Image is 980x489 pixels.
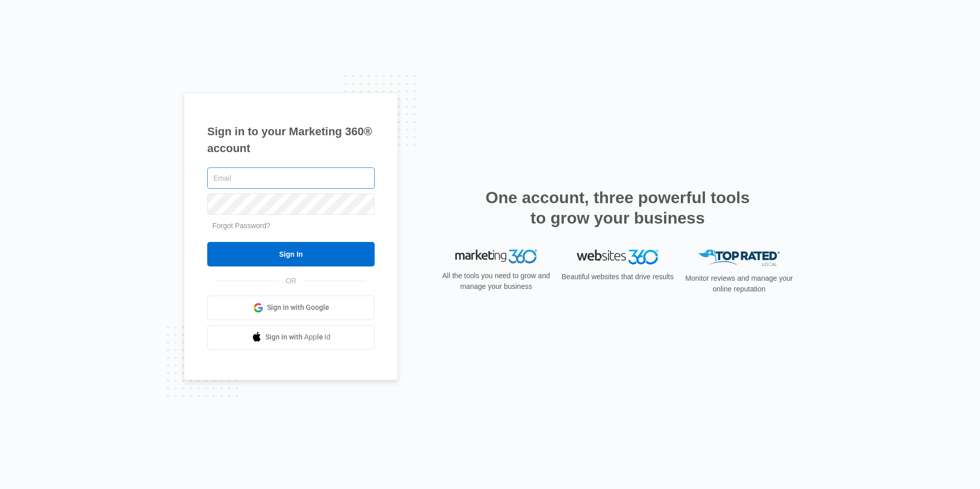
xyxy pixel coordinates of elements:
p: Beautiful websites that drive results [560,272,675,282]
a: Forgot Password? [212,222,271,230]
span: Sign in with Google [267,302,329,313]
span: Sign in with Apple Id [265,332,331,343]
img: Top Rated Local [698,250,780,266]
input: Email [207,167,375,189]
a: Sign in with Google [207,296,375,320]
p: All the tools you need to grow and manage your business [439,271,553,292]
h1: Sign in to your Marketing 360® account [207,123,375,157]
img: Websites 360 [577,250,658,264]
img: Marketing 360 [455,250,537,264]
h2: One account, three powerful tools to grow your business [482,187,753,228]
p: Monitor reviews and manage your online reputation [682,273,796,295]
span: OR [279,276,304,286]
input: Sign In [207,242,375,266]
a: Sign in with Apple Id [207,325,375,350]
